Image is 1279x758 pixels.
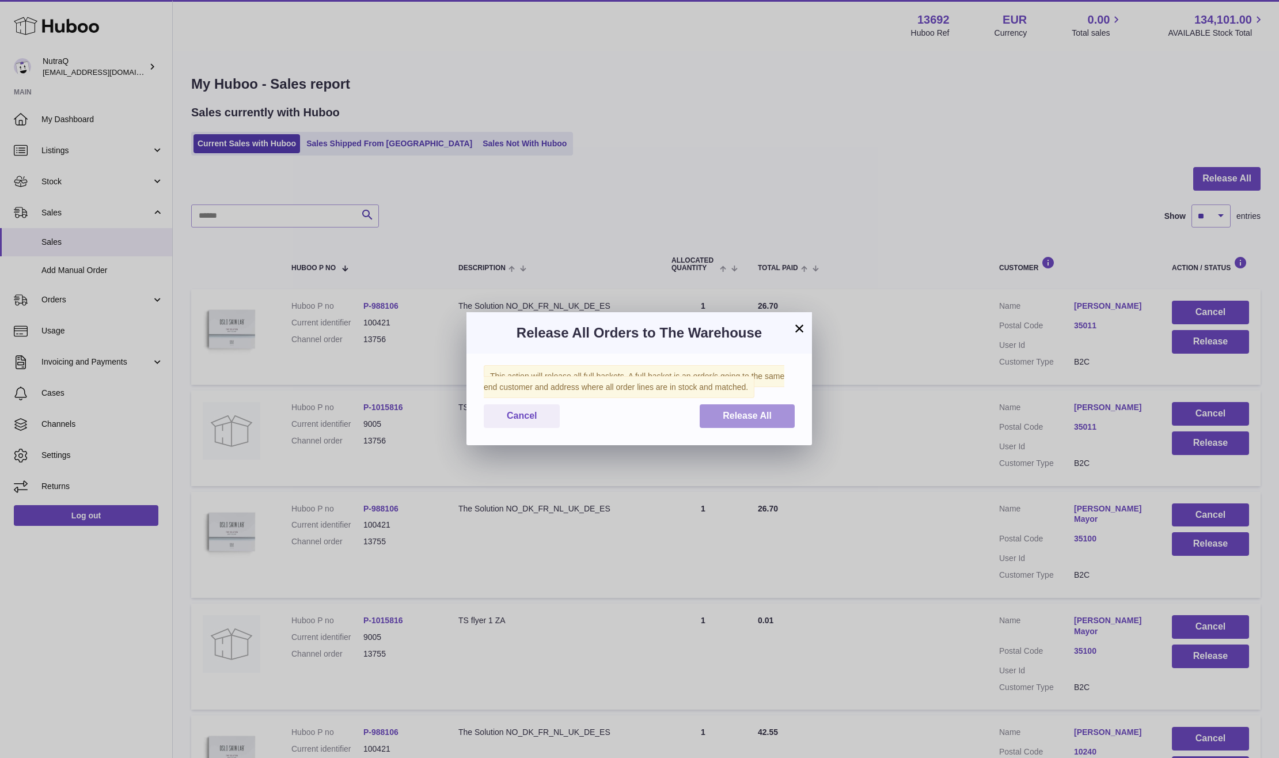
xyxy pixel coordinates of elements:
button: Release All [700,404,795,428]
span: Cancel [507,411,537,420]
button: × [792,321,806,335]
h3: Release All Orders to The Warehouse [484,324,795,342]
span: Release All [723,411,772,420]
button: Cancel [484,404,560,428]
span: This action will release all full baskets. A full basket is an order/s going to the same end cust... [484,365,784,398]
